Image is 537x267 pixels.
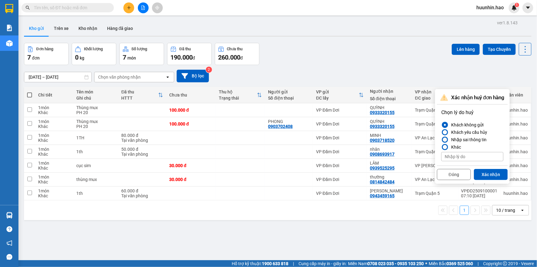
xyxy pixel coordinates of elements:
[313,87,367,103] th: Toggle SortBy
[370,89,409,94] div: Người nhận
[316,135,364,140] div: VP Đầm Dơi
[6,25,13,31] img: solution-icon
[24,72,91,82] input: Select a date range.
[449,143,461,151] div: Khác
[316,89,359,94] div: VP gửi
[38,105,70,110] div: 1 món
[76,177,115,182] div: thùng mux
[219,96,257,101] div: Trạng thái
[232,260,288,267] span: Hỗ trợ kỹ thuật:
[316,163,364,168] div: VP Đầm Dơi
[437,91,508,105] div: Xác nhận huỷ đơn hàng
[316,191,364,196] div: VP Đầm Dơi
[38,110,70,115] div: Khác
[523,2,533,13] button: caret-down
[8,8,38,39] img: logo.jpg
[121,152,163,157] div: Tại văn phòng
[316,121,364,126] div: VP Đầm Dơi
[165,75,170,80] svg: open
[5,4,13,13] img: logo-vxr
[240,55,243,60] span: đ
[515,3,519,7] sup: 1
[452,44,480,55] button: Lên hàng
[206,67,212,73] sup: 2
[215,43,259,65] button: Chưa thu260.000đ
[268,124,293,129] div: 0903702408
[415,135,455,140] div: VP An Lạc
[474,169,508,180] button: Xác nhận
[76,105,115,110] div: Thùng mux
[127,6,131,10] span: plus
[447,261,473,266] strong: 0369 525 060
[415,108,455,113] div: Trạm Quận 5
[38,138,70,143] div: Khác
[38,175,70,179] div: 1 món
[370,166,395,170] div: 0939525295
[348,260,424,267] span: Miền Nam
[38,188,70,193] div: 1 món
[38,119,70,124] div: 1 món
[121,89,158,94] div: Đã thu
[415,121,455,126] div: Trạm Quận 5
[121,147,163,152] div: 50.000 đ
[525,5,531,10] span: caret-down
[461,188,497,193] div: VPĐD2509100001
[496,207,515,213] div: 10 / trang
[179,47,191,51] div: Đã thu
[370,179,395,184] div: 0814842484
[219,89,257,94] div: Thu hộ
[415,96,450,101] div: ĐC giao
[370,119,409,124] div: QUỲNH
[316,177,364,182] div: VP Đầm Dơi
[441,152,503,161] input: Nhập lý do
[38,179,70,184] div: Khác
[478,260,479,267] span: |
[38,133,70,138] div: 1 món
[425,262,427,265] span: ⚪️
[76,119,115,124] div: Thùng mux
[167,43,212,65] button: Đã thu190.000đ
[38,92,70,97] div: Chi tiết
[169,92,213,97] div: Chưa thu
[118,87,166,103] th: Toggle SortBy
[38,193,70,198] div: Khác
[76,110,115,115] div: PH 20
[503,163,528,168] div: huunhin.hao
[38,124,70,129] div: Khác
[170,54,193,61] span: 190.000
[38,152,70,157] div: Khác
[26,6,30,10] span: search
[121,138,163,143] div: Tại văn phòng
[415,177,455,182] div: VP An Lạc
[49,21,74,36] button: Trên xe
[429,260,473,267] span: Miền Bắc
[121,188,163,193] div: 60.000 đ
[76,163,115,168] div: cục sim
[503,108,528,113] div: huunhin.hao
[460,206,469,215] button: 1
[6,40,13,47] img: warehouse-icon
[370,110,395,115] div: 0933320155
[27,54,31,61] span: 7
[370,188,409,193] div: LÂM THẢO
[169,163,213,168] div: 30.000 đ
[34,4,106,11] input: Tìm tên, số ĐT hoặc mã đơn
[123,54,126,61] span: 7
[471,4,509,11] span: huunhin.hao
[138,2,149,13] button: file-add
[415,89,450,94] div: VP nhận
[370,105,409,110] div: QUỲNH
[76,191,115,196] div: 1th
[155,6,159,10] span: aim
[216,87,265,103] th: Toggle SortBy
[6,240,12,246] span: notification
[316,149,364,154] div: VP Đầm Dơi
[520,208,525,213] svg: open
[24,43,69,65] button: Đơn hàng7đơn
[123,2,134,13] button: plus
[38,147,70,152] div: 1 món
[38,166,70,170] div: Khác
[58,23,257,31] li: Hotline: 02839552959
[119,43,164,65] button: Số lượng7món
[370,161,409,166] div: LÂM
